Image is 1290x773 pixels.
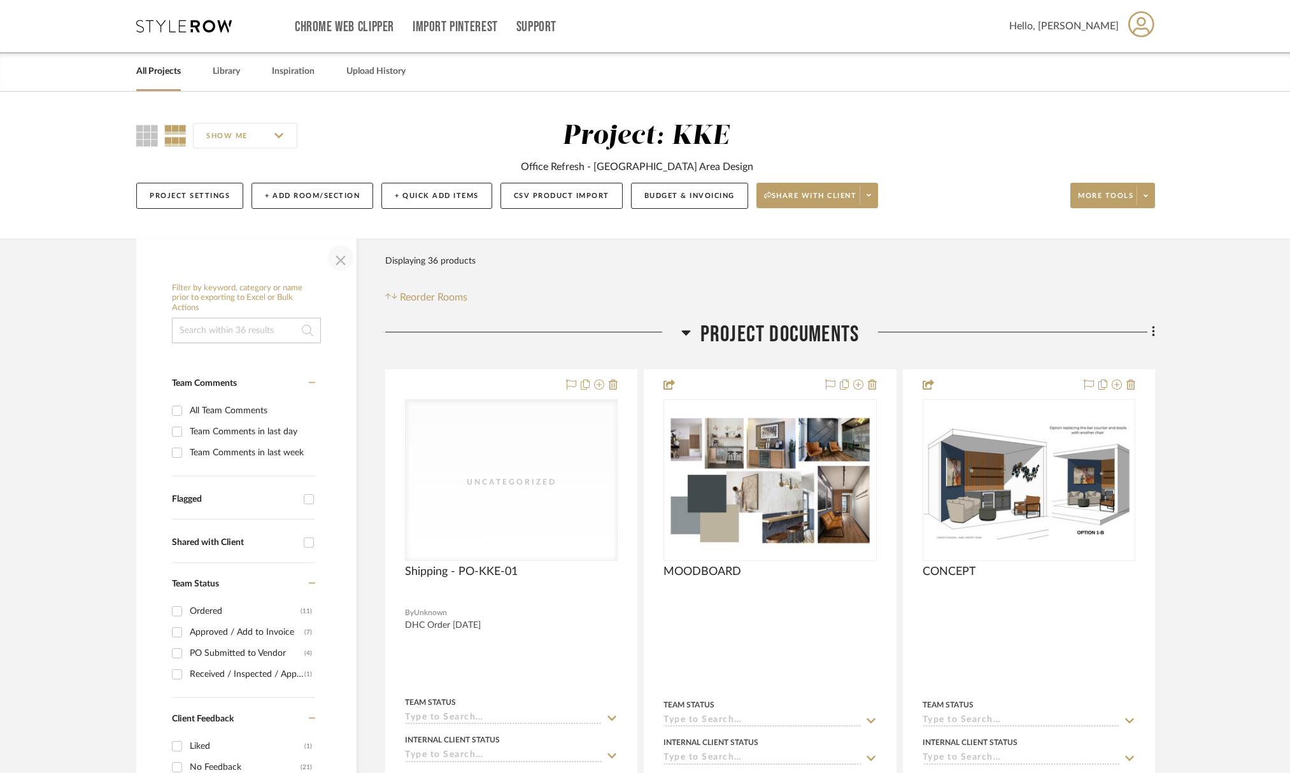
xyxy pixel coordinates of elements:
[923,699,974,711] div: Team Status
[631,183,748,209] button: Budget & Invoicing
[405,713,602,725] input: Type to Search…
[304,643,312,663] div: (4)
[190,643,304,663] div: PO Submitted to Vendor
[381,183,492,209] button: + Quick Add Items
[301,601,312,621] div: (11)
[663,699,714,711] div: Team Status
[190,401,312,421] div: All Team Comments
[516,22,556,32] a: Support
[500,183,623,209] button: CSV Product Import
[924,421,1134,539] img: CONCEPT
[190,622,304,642] div: Approved / Add to Invoice
[413,22,498,32] a: Import Pinterest
[172,318,321,343] input: Search within 36 results
[190,443,312,463] div: Team Comments in last week
[328,245,353,271] button: Close
[172,283,321,313] h6: Filter by keyword, category or name prior to exporting to Excel or Bulk Actions
[521,159,753,174] div: Office Refresh - [GEOGRAPHIC_DATA] Area Design
[414,607,447,619] span: Unknown
[562,123,729,150] div: Project: KKE
[304,622,312,642] div: (7)
[190,736,304,756] div: Liked
[405,565,518,579] span: Shipping - PO-KKE-01
[252,183,373,209] button: + Add Room/Section
[663,565,741,579] span: MOODBOARD
[304,664,312,684] div: (1)
[190,664,304,684] div: Received / Inspected / Approved
[663,715,861,727] input: Type to Search…
[405,750,602,762] input: Type to Search…
[213,63,240,80] a: Library
[923,753,1120,765] input: Type to Search…
[385,248,476,274] div: Displaying 36 products
[346,63,406,80] a: Upload History
[405,697,456,708] div: Team Status
[700,321,859,348] span: PROJECT DOCUMENTS
[665,412,875,548] img: MOODBOARD
[385,290,467,305] button: Reorder Rooms
[756,183,879,208] button: Share with client
[764,191,857,210] span: Share with client
[448,476,575,488] div: Uncategorized
[1078,191,1133,210] span: More tools
[172,579,219,588] span: Team Status
[923,565,976,579] span: CONCEPT
[923,737,1017,748] div: Internal Client Status
[190,601,301,621] div: Ordered
[663,737,758,748] div: Internal Client Status
[172,714,234,723] span: Client Feedback
[304,736,312,756] div: (1)
[405,607,414,619] span: By
[1009,18,1119,34] span: Hello, [PERSON_NAME]
[1070,183,1155,208] button: More tools
[136,63,181,80] a: All Projects
[190,422,312,442] div: Team Comments in last day
[172,379,237,388] span: Team Comments
[272,63,315,80] a: Inspiration
[295,22,394,32] a: Chrome Web Clipper
[923,715,1120,727] input: Type to Search…
[405,734,500,746] div: Internal Client Status
[172,494,297,505] div: Flagged
[172,537,297,548] div: Shared with Client
[400,290,467,305] span: Reorder Rooms
[136,183,243,209] button: Project Settings
[663,753,861,765] input: Type to Search…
